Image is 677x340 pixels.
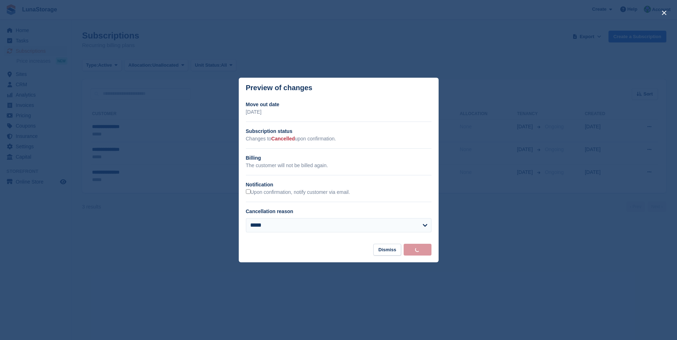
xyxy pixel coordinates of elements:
[246,162,431,169] p: The customer will not be billed again.
[246,128,431,135] h2: Subscription status
[271,136,295,141] span: Cancelled
[658,7,670,19] button: close
[246,135,431,143] p: Changes to upon confirmation.
[246,108,431,116] p: [DATE]
[246,208,293,214] label: Cancellation reason
[246,154,431,162] h2: Billing
[246,101,431,108] h2: Move out date
[246,181,431,189] h2: Notification
[246,84,313,92] p: Preview of changes
[373,244,401,256] button: Dismiss
[246,189,251,194] input: Upon confirmation, notify customer via email.
[246,189,350,196] label: Upon confirmation, notify customer via email.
